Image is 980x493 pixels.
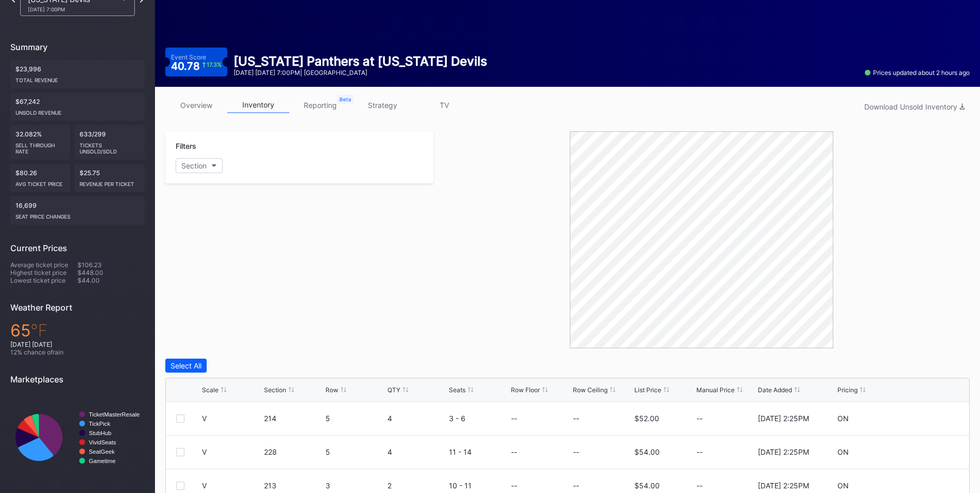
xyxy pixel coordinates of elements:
div: $44.00 [77,276,145,284]
a: strategy [351,97,413,113]
div: [US_STATE] Panthers at [US_STATE] Devils [234,54,487,69]
div: Revenue per ticket [80,177,140,187]
div: QTY [387,386,400,394]
div: $80.26 [10,164,70,192]
div: V [202,414,207,423]
div: $106.23 [77,261,145,269]
div: 5 [325,414,385,423]
div: 213 [264,481,323,490]
div: -- [696,414,756,423]
div: 10 - 11 [449,481,508,490]
div: Event Score [171,53,206,61]
div: Section [181,161,207,170]
div: Seats [449,386,465,394]
div: Filters [176,142,423,150]
div: 65 [10,320,145,341]
div: Date Added [758,386,792,394]
div: Section [264,386,286,394]
div: Total Revenue [15,73,139,83]
div: seat price changes [15,209,139,220]
div: Row Floor [511,386,540,394]
div: 3 [325,481,385,490]
div: -- [573,414,579,423]
div: Avg ticket price [15,177,65,187]
div: -- [511,448,517,456]
div: ON [837,448,849,456]
div: Scale [202,386,219,394]
div: Unsold Revenue [15,105,139,116]
div: [DATE] 2:25PM [758,481,809,490]
div: ON [837,414,849,423]
div: Sell Through Rate [15,138,65,155]
div: $25.75 [74,164,145,192]
div: 214 [264,414,323,423]
text: VividSeats [89,439,116,445]
div: Tickets Unsold/Sold [80,138,140,155]
div: -- [696,448,756,456]
button: Download Unsold Inventory [859,100,970,114]
div: -- [573,481,579,490]
div: $23,996 [10,60,145,88]
div: -- [511,481,517,490]
div: 228 [264,448,323,456]
div: Row [325,386,338,394]
div: Average ticket price [10,261,77,269]
button: Section [176,158,223,173]
div: Highest ticket price [10,269,77,276]
div: Pricing [837,386,858,394]
div: $52.00 [634,414,659,423]
div: $448.00 [77,269,145,276]
div: Summary [10,42,145,52]
div: 12 % chance of rain [10,348,145,356]
div: [DATE] [DATE] [10,341,145,348]
div: 17.3 % [207,62,222,68]
svg: Chart title [10,392,145,483]
div: Current Prices [10,243,145,253]
div: [DATE] 2:25PM [758,414,809,423]
a: inventory [227,97,289,113]
text: SeatGeek [89,449,115,455]
text: TicketMasterResale [89,411,139,418]
div: 5 [325,448,385,456]
span: ℉ [30,320,48,341]
div: 4 [387,448,447,456]
div: V [202,481,207,490]
text: TickPick [89,421,111,427]
a: overview [165,97,227,113]
div: Download Unsold Inventory [864,102,965,111]
button: Select All [165,359,207,373]
div: [DATE] 2:25PM [758,448,809,456]
div: $67,242 [10,93,145,121]
div: 633/299 [74,125,145,160]
div: ON [837,481,849,490]
div: -- [573,448,579,456]
div: List Price [634,386,661,394]
div: Marketplaces [10,374,145,384]
div: 32.082% [10,125,70,160]
div: Weather Report [10,302,145,313]
div: $54.00 [634,448,660,456]
div: Prices updated about 2 hours ago [865,69,970,76]
div: $54.00 [634,481,660,490]
div: 40.78 [171,61,222,71]
div: 4 [387,414,447,423]
div: Manual Price [696,386,735,394]
div: 16,699 [10,196,145,225]
div: Select All [170,361,201,370]
div: [DATE] 7:00PM [28,6,117,12]
div: Row Ceiling [573,386,608,394]
a: reporting [289,97,351,113]
div: V [202,448,207,456]
div: Lowest ticket price [10,276,77,284]
div: -- [696,481,756,490]
div: [DATE] [DATE] 7:00PM | [GEOGRAPHIC_DATA] [234,69,487,76]
div: -- [511,414,517,423]
div: 2 [387,481,447,490]
div: 3 - 6 [449,414,508,423]
text: Gametime [89,458,116,464]
text: StubHub [89,430,112,436]
a: TV [413,97,475,113]
div: 11 - 14 [449,448,508,456]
